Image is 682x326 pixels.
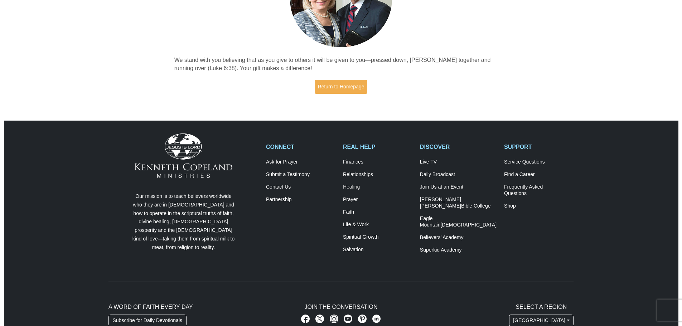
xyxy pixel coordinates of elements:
span: [DEMOGRAPHIC_DATA] [440,222,497,228]
p: We stand with you believing that as you give to others it will be given to you—pressed down, [PER... [174,56,508,73]
a: Spiritual Growth [343,234,412,240]
a: Submit a Testimony [266,171,335,178]
h2: SUPPORT [504,143,574,150]
a: Prayer [343,196,412,203]
span: Bible College [461,203,491,209]
a: Believers’ Academy [420,234,497,241]
a: Partnership [266,196,335,203]
a: Salvation [343,247,412,253]
span: A Word of Faith Every Day [108,304,193,310]
a: Daily Broadcast [420,171,497,178]
h2: DISCOVER [420,143,497,150]
a: Finances [343,159,412,165]
a: Faith [343,209,412,215]
a: Eagle Mountain[DEMOGRAPHIC_DATA] [420,215,497,228]
a: Service Questions [504,159,574,165]
p: Our mission is to teach believers worldwide who they are in [DEMOGRAPHIC_DATA] and how to operate... [131,192,236,252]
a: Healing [343,184,412,190]
a: Life & Work [343,222,412,228]
a: Join Us at an Event [420,184,497,190]
h2: Join The Conversation [266,303,416,310]
a: Relationships [343,171,412,178]
a: [PERSON_NAME] [PERSON_NAME]Bible College [420,196,497,209]
h2: CONNECT [266,143,335,150]
a: Shop [504,203,574,209]
a: Contact Us [266,184,335,190]
img: Kenneth Copeland Ministries [135,133,232,178]
a: Return to Homepage [315,80,368,94]
h2: Select A Region [509,303,574,310]
h2: REAL HELP [343,143,412,150]
a: Superkid Academy [420,247,497,253]
a: Live TV [420,159,497,165]
a: Ask for Prayer [266,159,335,165]
a: Frequently AskedQuestions [504,184,574,197]
a: Find a Career [504,171,574,178]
